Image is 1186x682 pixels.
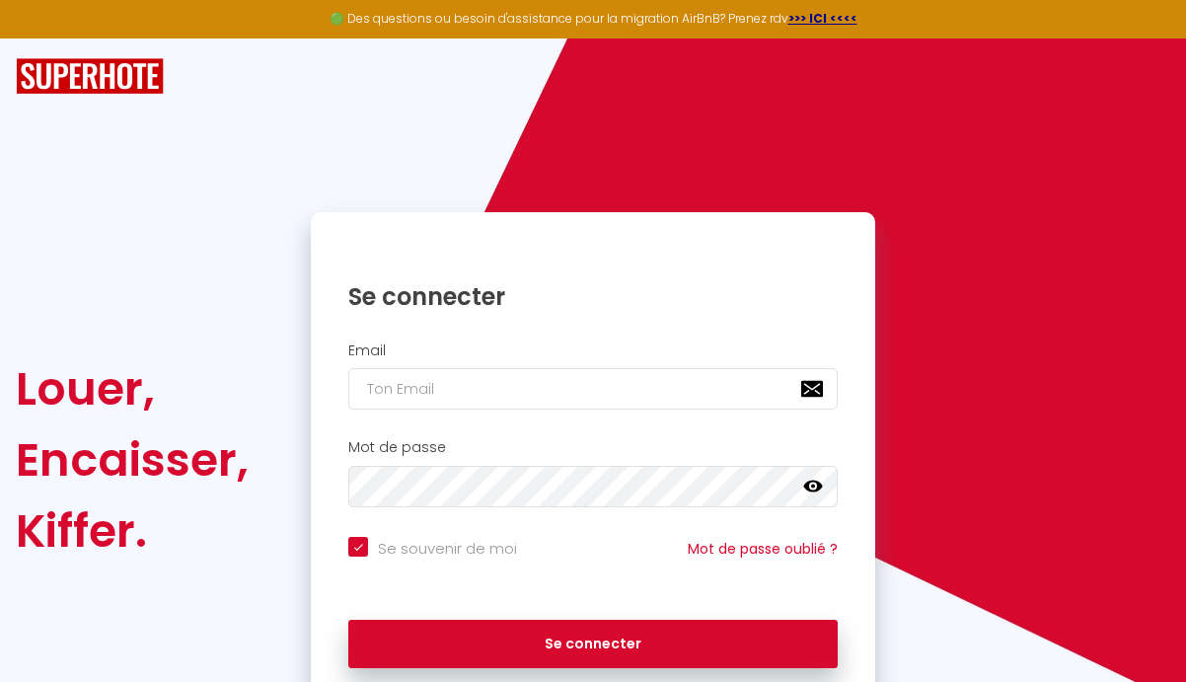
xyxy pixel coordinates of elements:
input: Ton Email [348,368,838,410]
div: Kiffer. [16,495,249,567]
h2: Email [348,342,838,359]
h2: Mot de passe [348,439,838,456]
button: Se connecter [348,620,838,669]
a: Mot de passe oublié ? [688,539,838,559]
img: SuperHote logo [16,58,164,95]
a: >>> ICI <<<< [788,10,857,27]
div: Louer, [16,353,249,424]
div: Encaisser, [16,424,249,495]
h1: Se connecter [348,281,838,312]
